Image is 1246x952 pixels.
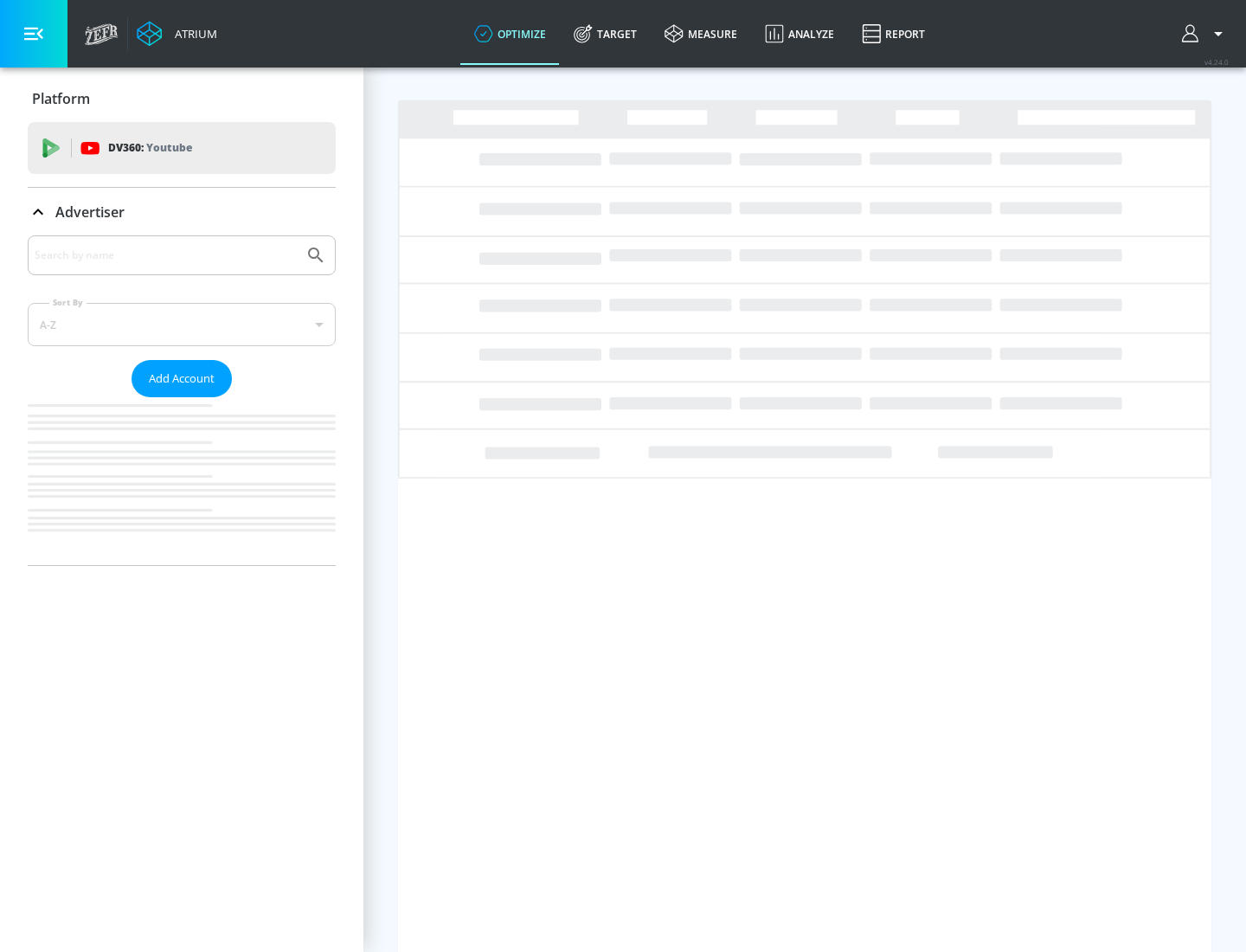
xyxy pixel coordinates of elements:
span: Add Account [149,369,215,389]
a: Atrium [137,21,217,47]
p: Platform [32,89,90,108]
button: Add Account [132,360,232,397]
nav: list of Advertiser [28,397,336,565]
a: Report [848,3,939,65]
a: Analyze [751,3,848,65]
p: Advertiser [55,203,125,222]
a: Target [560,3,651,65]
div: A-Z [28,303,336,346]
div: Advertiser [28,188,336,236]
input: Search by name [35,244,297,267]
label: Sort By [49,297,87,308]
div: Atrium [168,26,217,42]
a: optimize [460,3,560,65]
span: v 4.24.0 [1204,57,1229,67]
p: DV360: [108,138,192,158]
div: Platform [28,74,336,123]
p: Youtube [146,138,192,157]
div: Advertiser [28,235,336,565]
div: DV360: Youtube [28,122,336,174]
a: measure [651,3,751,65]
